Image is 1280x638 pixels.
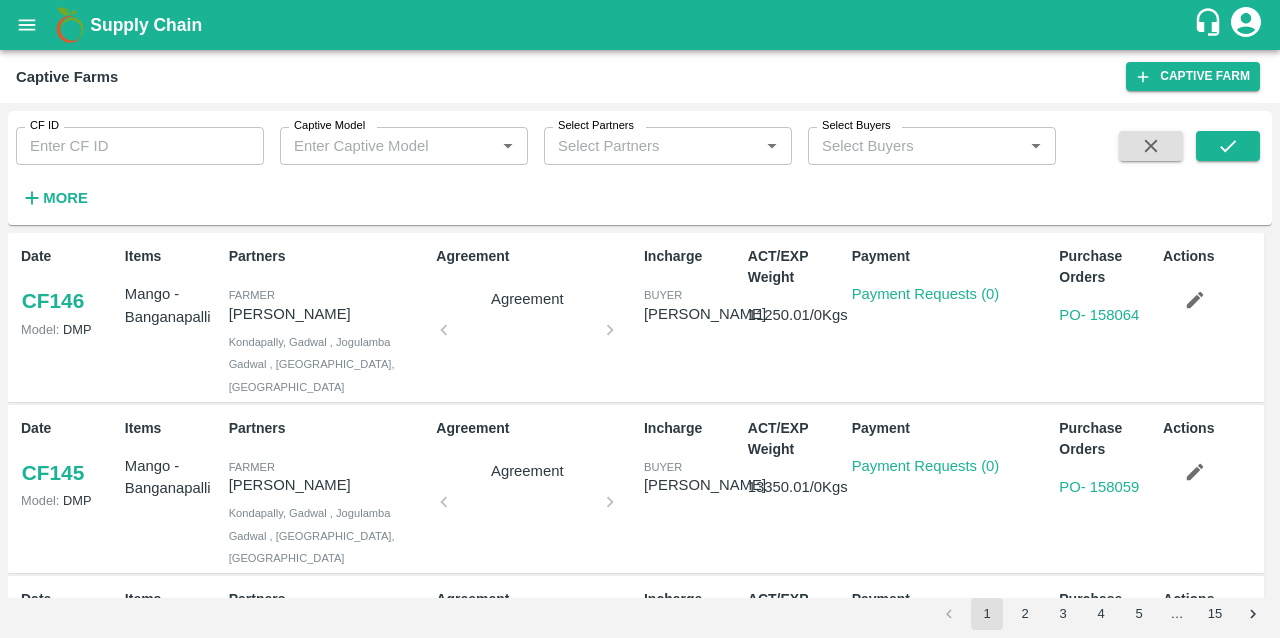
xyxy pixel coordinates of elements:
p: Agreement [436,246,636,267]
input: Enter Captive Model [286,133,489,159]
a: Payment Requests (0) [852,458,1000,474]
p: Purchase Orders [1059,418,1155,460]
button: Go to page 2 [1009,598,1041,630]
label: Captive Model [294,118,365,134]
p: Date [21,246,117,267]
p: Incharge [644,246,740,267]
p: Purchase Orders [1059,246,1155,288]
p: Partners [229,418,429,439]
p: Date [21,589,117,610]
button: Go to page 5 [1123,598,1155,630]
input: Select Buyers [814,133,991,159]
p: Items [125,418,221,439]
span: Model: [21,493,59,508]
b: Supply Chain [90,15,202,35]
input: Select Partners [550,133,727,159]
span: Farmer [229,461,275,473]
button: Open [1023,133,1049,159]
p: Date [21,418,117,439]
p: Agreement [436,418,636,439]
div: [PERSON_NAME] [644,474,766,496]
button: Open [759,133,785,159]
p: Items [125,589,221,610]
button: Open [495,133,521,159]
img: logo [50,5,90,45]
p: Purchase Orders [1059,589,1155,631]
a: CF145 [21,455,85,491]
div: Captive Farms [16,64,118,90]
p: Actions [1163,418,1259,439]
span: Kondapally, Gadwal , Jogulamba Gadwal , [GEOGRAPHIC_DATA], [GEOGRAPHIC_DATA] [229,336,395,393]
p: ACT/EXP Weight [748,589,844,631]
button: Go to page 4 [1085,598,1117,630]
p: Payment [852,589,1052,610]
p: Actions [1163,589,1259,610]
span: Farmer [229,289,275,301]
p: ACT/EXP Weight [748,418,844,460]
label: CF ID [30,118,59,134]
button: open drawer [4,2,50,48]
p: Partners [229,246,429,267]
p: DMP [21,491,117,510]
a: Captive Farm [1126,62,1260,91]
a: PO- 158064 [1059,307,1139,323]
span: buyer [644,289,682,301]
label: Select Buyers [822,118,891,134]
nav: pagination navigation [930,598,1272,630]
div: … [1161,605,1193,624]
p: DMP [21,320,117,339]
p: Incharge [644,589,740,610]
p: Incharge [644,418,740,439]
div: customer-support [1193,7,1228,43]
div: [PERSON_NAME] [644,303,766,325]
button: Go to next page [1237,598,1269,630]
input: Enter CF ID [16,127,264,165]
p: [PERSON_NAME] [229,303,429,325]
p: Mango - Banganapalli [125,455,221,500]
button: Go to page 15 [1199,598,1231,630]
p: Payment [852,246,1052,267]
button: More [16,181,93,215]
p: Payment [852,418,1052,439]
span: buyer [644,461,682,473]
a: Supply Chain [90,11,1193,39]
span: Model: [21,322,59,337]
strong: More [43,190,88,206]
p: Items [125,246,221,267]
div: account of current user [1228,4,1264,46]
p: Mango - Banganapalli [125,283,221,328]
p: Agreement [452,460,602,482]
a: Payment Requests (0) [852,286,1000,302]
a: CF146 [21,283,85,319]
button: Go to page 3 [1047,598,1079,630]
p: ACT/EXP Weight [748,246,844,288]
p: [PERSON_NAME] [229,474,429,496]
p: Agreement [436,589,636,610]
p: Partners [229,589,429,610]
p: Actions [1163,246,1259,267]
p: 11250.01 / 0 Kgs [748,304,844,326]
span: Kondapally, Gadwal , Jogulamba Gadwal , [GEOGRAPHIC_DATA], [GEOGRAPHIC_DATA] [229,507,395,564]
p: Agreement [452,288,602,310]
button: page 1 [971,598,1003,630]
a: PO- 158059 [1059,479,1139,495]
p: 13350.01 / 0 Kgs [748,476,844,498]
label: Select Partners [558,118,634,134]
